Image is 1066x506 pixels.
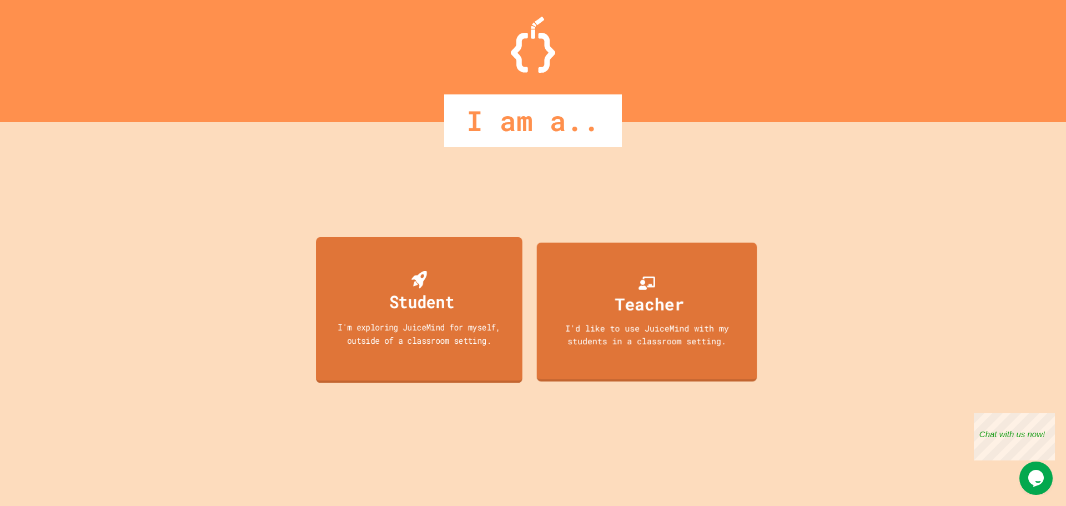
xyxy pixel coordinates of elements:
[444,94,622,147] div: I am a..
[511,17,555,73] img: Logo.svg
[326,320,512,347] div: I'm exploring JuiceMind for myself, outside of a classroom setting.
[389,288,454,314] div: Student
[548,322,746,347] div: I'd like to use JuiceMind with my students in a classroom setting.
[974,413,1055,460] iframe: chat widget
[615,291,684,316] div: Teacher
[1019,462,1055,495] iframe: chat widget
